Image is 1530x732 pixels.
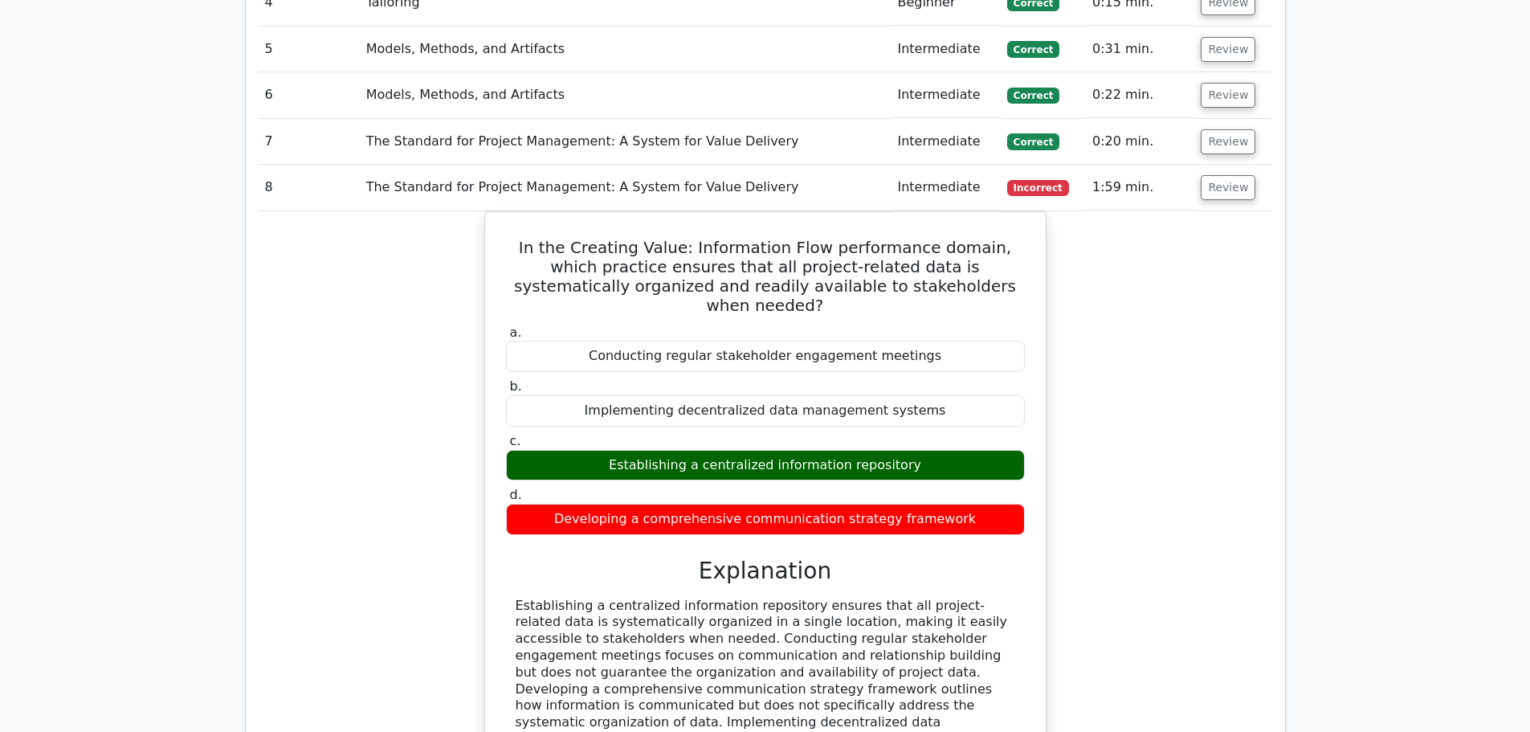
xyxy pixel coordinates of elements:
[1007,41,1059,57] span: Correct
[1007,133,1059,149] span: Correct
[504,238,1026,315] h5: In the Creating Value: Information Flow performance domain, which practice ensures that all proje...
[516,558,1015,585] h3: Explanation
[1201,129,1255,154] button: Review
[1086,72,1194,118] td: 0:22 min.
[1201,83,1255,108] button: Review
[891,119,1000,165] td: Intermediate
[1086,165,1194,211] td: 1:59 min.
[1201,175,1255,200] button: Review
[891,27,1000,72] td: Intermediate
[510,433,521,448] span: c.
[510,378,522,394] span: b.
[891,165,1000,211] td: Intermediate
[1086,119,1194,165] td: 0:20 min.
[506,504,1025,535] div: Developing a comprehensive communication strategy framework
[1007,88,1059,104] span: Correct
[360,119,891,165] td: The Standard for Project Management: A System for Value Delivery
[510,325,522,340] span: a.
[1201,37,1255,62] button: Review
[259,72,360,118] td: 6
[891,72,1000,118] td: Intermediate
[259,165,360,211] td: 8
[506,450,1025,481] div: Establishing a centralized information repository
[259,119,360,165] td: 7
[360,165,891,211] td: The Standard for Project Management: A System for Value Delivery
[506,341,1025,372] div: Conducting regular stakeholder engagement meetings
[1086,27,1194,72] td: 0:31 min.
[506,395,1025,427] div: Implementing decentralized data management systems
[259,27,360,72] td: 5
[360,72,891,118] td: Models, Methods, and Artifacts
[360,27,891,72] td: Models, Methods, and Artifacts
[510,487,522,502] span: d.
[1007,180,1069,196] span: Incorrect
